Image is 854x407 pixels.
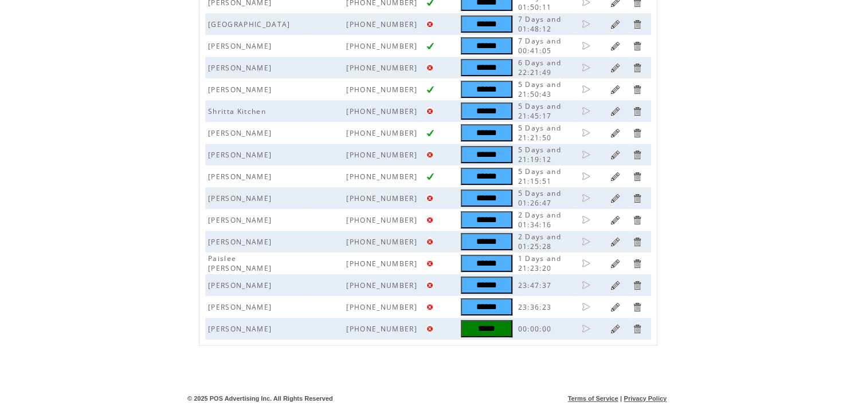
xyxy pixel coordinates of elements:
span: [PERSON_NAME] [208,215,275,225]
span: 7 Days and 01:48:12 [518,14,561,34]
span: © 2025 POS Advertising Inc. All Rights Reserved [187,395,333,402]
a: Click to edit [610,323,621,334]
a: Click to delete [632,236,643,247]
a: Click to edit [610,236,621,247]
a: Click to delete [632,41,643,52]
span: 23:47:37 [518,280,555,290]
a: Click to set as walk away [581,41,590,50]
a: Click to edit [610,41,621,52]
span: [PERSON_NAME] [208,324,275,334]
a: Click to delete [632,193,643,204]
a: Click to delete [632,84,643,95]
span: 6 Days and 22:21:49 [518,58,561,77]
span: [PERSON_NAME] [208,302,275,312]
a: Click to set as walk away [581,259,590,268]
a: Click to set as walk away [581,215,590,224]
a: Click to edit [610,128,621,139]
span: 5 Days and 21:19:12 [518,145,561,164]
a: Click to edit [610,302,621,313]
span: 2 Days and 01:25:28 [518,232,561,251]
a: Click to set as walk away [581,128,590,137]
span: 5 Days and 01:26:47 [518,188,561,208]
a: Click to delete [632,19,643,30]
span: 5 Days and 21:21:50 [518,123,561,143]
a: Click to edit [610,215,621,226]
span: [PHONE_NUMBER] [346,19,420,29]
span: 7 Days and 00:41:05 [518,36,561,56]
a: Click to edit [610,258,621,269]
span: [PERSON_NAME] [208,63,275,73]
span: [PERSON_NAME] [208,128,275,138]
a: Click to delete [632,280,643,291]
span: [PERSON_NAME] [208,85,275,94]
span: Shritta Kitchen [208,106,269,116]
span: [PHONE_NUMBER] [346,172,420,181]
span: [PHONE_NUMBER] [346,237,420,247]
span: [PERSON_NAME] [208,237,275,247]
span: | [620,395,622,402]
span: [PHONE_NUMBER] [346,259,420,268]
span: [PHONE_NUMBER] [346,85,420,94]
a: Click to edit [610,106,621,117]
a: Click to set as walk away [581,106,590,116]
span: 23:36:23 [518,302,555,312]
a: Click to set as walk away [581,324,590,333]
a: Click to edit [610,171,621,182]
span: [PHONE_NUMBER] [346,128,420,138]
span: 5 Days and 21:15:51 [518,167,561,186]
a: Click to set as walk away [581,280,590,290]
a: Click to set as walk away [581,172,590,181]
span: 5 Days and 21:50:43 [518,80,561,99]
a: Click to delete [632,149,643,160]
a: Click to delete [632,302,643,313]
a: Click to set as walk away [581,237,590,246]
span: [PHONE_NUMBER] [346,280,420,290]
a: Click to edit [610,84,621,95]
span: 00:00:00 [518,324,555,334]
span: [PHONE_NUMBER] [346,63,420,73]
a: Click to delete [632,215,643,226]
span: [PHONE_NUMBER] [346,41,420,51]
a: Click to set as walk away [581,63,590,72]
a: Click to set as walk away [581,19,590,29]
a: Click to set as walk away [581,85,590,94]
span: 1 Days and 21:23:20 [518,254,561,273]
a: Click to edit [610,149,621,160]
a: Click to delete [632,171,643,182]
a: Click to set as walk away [581,193,590,203]
span: [PHONE_NUMBER] [346,106,420,116]
span: Paislee [PERSON_NAME] [208,254,275,273]
a: Click to delete [632,106,643,117]
span: [PERSON_NAME] [208,41,275,51]
span: [PHONE_NUMBER] [346,193,420,203]
span: [PERSON_NAME] [208,280,275,290]
a: Click to delete [632,62,643,73]
span: [PHONE_NUMBER] [346,215,420,225]
a: Click to delete [632,258,643,269]
a: Click to edit [610,62,621,73]
a: Click to set as walk away [581,302,590,311]
span: 2 Days and 01:34:16 [518,210,561,230]
span: [PHONE_NUMBER] [346,324,420,334]
a: Privacy Policy [624,395,667,402]
span: [PHONE_NUMBER] [346,302,420,312]
a: Click to edit [610,19,621,30]
a: Click to delete [632,323,643,334]
a: Terms of Service [568,395,618,402]
span: [PERSON_NAME] [208,172,275,181]
a: Click to edit [610,280,621,291]
span: [PERSON_NAME] [208,193,275,203]
span: [PHONE_NUMBER] [346,150,420,160]
span: 5 Days and 21:45:17 [518,101,561,121]
span: [PERSON_NAME] [208,150,275,160]
a: Click to set as walk away [581,150,590,159]
a: Click to delete [632,128,643,139]
span: [GEOGRAPHIC_DATA] [208,19,293,29]
a: Click to edit [610,193,621,204]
